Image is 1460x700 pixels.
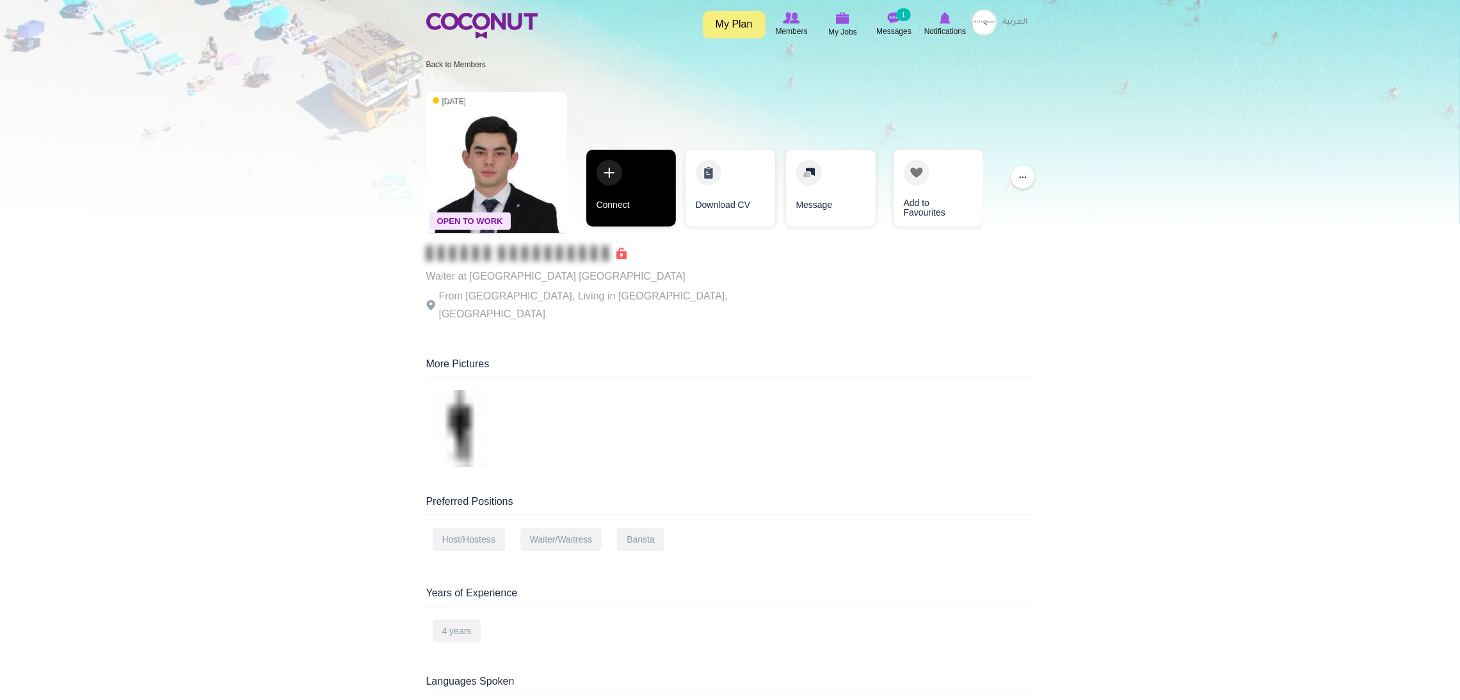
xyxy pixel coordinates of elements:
[896,8,910,21] small: 1
[869,10,920,39] a: Messages Messages 1
[686,150,775,233] div: 2 / 4
[586,150,676,233] div: 1 / 4
[433,528,505,551] div: Host/Hostess
[1011,166,1034,189] button: ...
[786,150,876,227] a: Message
[433,96,466,107] span: [DATE]
[876,25,911,38] span: Messages
[617,528,664,551] div: Barista
[884,150,974,233] div: 4 / 4
[828,26,857,38] span: My Jobs
[940,12,951,24] img: Notifications
[783,12,799,24] img: Browse Members
[433,619,481,642] div: 4 years
[426,674,1034,695] div: Languages Spoken
[894,150,983,227] a: Add to Favourites
[426,586,1034,607] div: Years of Experience
[703,11,766,38] a: My Plan
[426,247,627,260] span: Connect to Unlock the Profile
[785,150,874,233] div: 3 / 4
[920,10,971,39] a: Notifications Notifications
[997,10,1034,35] a: العربية
[586,150,676,227] a: Connect
[775,25,807,38] span: Members
[924,25,966,38] span: Notifications
[766,10,817,39] a: Browse Members Members
[426,495,1034,515] div: Preferred Positions
[429,212,511,230] span: Open To Work
[836,12,850,24] img: My Jobs
[426,267,778,285] p: Waiter at [GEOGRAPHIC_DATA] [GEOGRAPHIC_DATA]
[520,528,602,551] div: Waiter/Waitress
[426,357,1034,378] div: More Pictures
[426,13,538,38] img: Home
[426,60,486,69] a: Back to Members
[888,12,901,24] img: Messages
[426,287,778,323] p: From [GEOGRAPHIC_DATA], Living in [GEOGRAPHIC_DATA], [GEOGRAPHIC_DATA]
[817,10,869,40] a: My Jobs My Jobs
[686,150,775,227] a: Download CV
